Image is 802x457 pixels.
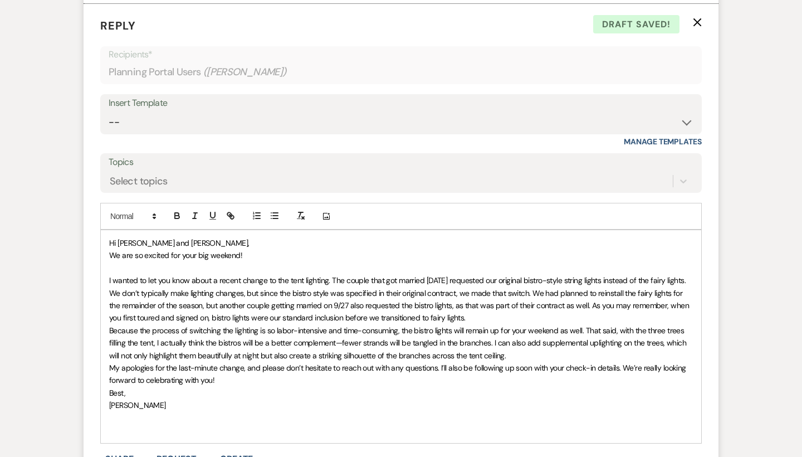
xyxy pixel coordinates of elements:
span: [PERSON_NAME] [109,400,166,410]
span: I wanted to let you know about a recent change to the tent lighting. The couple that got married ... [109,275,691,323]
span: We are so excited for your big weekend! [109,250,242,260]
span: Reply [100,18,136,33]
label: Topics [109,154,693,171]
span: Because the process of switching the lighting is so labor-intensive and time-consuming, the bistr... [109,325,688,361]
span: Best, [109,388,125,398]
p: Recipients* [109,47,693,62]
div: Select topics [110,173,168,188]
span: ( [PERSON_NAME] ) [203,65,287,80]
span: Hi [PERSON_NAME] and [PERSON_NAME], [109,238,249,248]
div: Insert Template [109,95,693,111]
div: Planning Portal Users [109,61,693,83]
span: My apologies for the last-minute change, and please don’t hesitate to reach out with any question... [109,363,688,385]
a: Manage Templates [624,137,702,147]
span: Draft saved! [593,15,679,34]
